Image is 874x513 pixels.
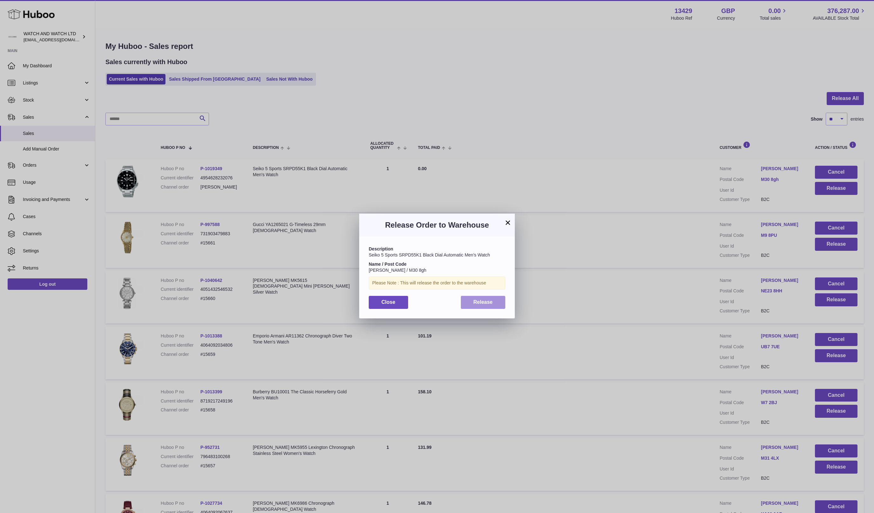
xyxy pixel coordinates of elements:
span: Close [381,299,395,305]
button: × [504,219,512,226]
strong: Description [369,246,393,251]
div: Please Note : This will release the order to the warehouse [369,276,505,290]
span: Seiko 5 Sports SRPD55K1 Black Dial Automatic Men's Watch [369,252,490,257]
button: Release [461,296,506,309]
span: Release [474,299,493,305]
span: [PERSON_NAME] / M30 8gh [369,268,426,273]
button: Close [369,296,408,309]
strong: Name / Post Code [369,262,407,267]
h3: Release Order to Warehouse [369,220,505,230]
